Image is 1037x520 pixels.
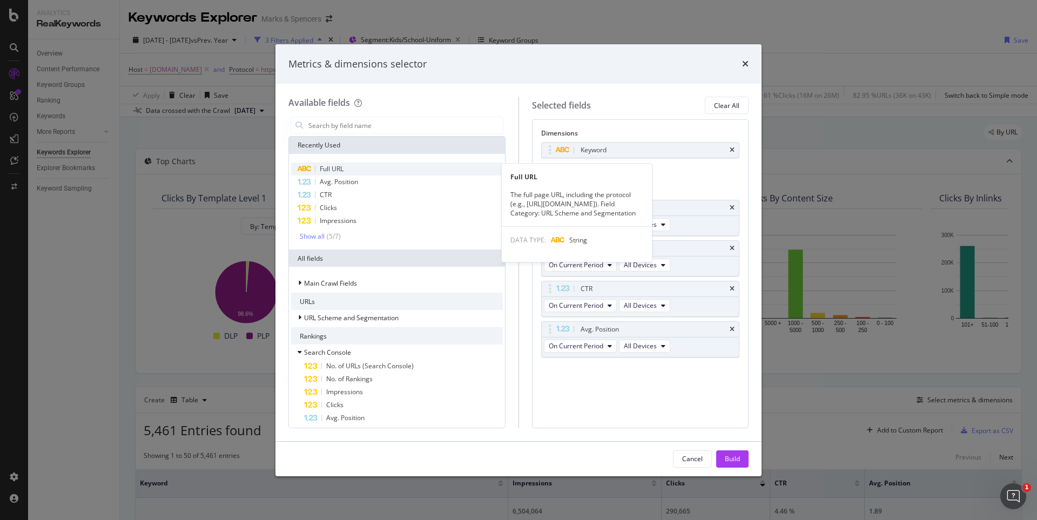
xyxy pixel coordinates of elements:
span: Impressions [320,216,356,225]
div: ( 5 / 7 ) [325,232,341,241]
button: On Current Period [544,340,617,353]
button: All Devices [619,299,670,312]
div: Clear All [714,101,739,110]
span: 1 [1022,483,1031,492]
button: On Current Period [544,259,617,272]
iframe: Intercom live chat [1000,483,1026,509]
div: Show all [300,233,325,240]
div: URLs [291,293,503,310]
div: Avg. Position [581,324,619,335]
span: Impressions [326,387,363,396]
span: All Devices [624,260,657,269]
div: Cancel [682,454,703,463]
div: times [730,326,735,333]
div: Metrics & dimensions selector [288,57,427,71]
button: Build [716,450,749,468]
div: times [730,205,735,211]
span: String [569,235,587,245]
div: Full URL [502,172,652,181]
span: CTR [320,190,332,199]
button: Cancel [673,450,712,468]
button: Clear All [705,97,749,114]
span: On Current Period [549,341,603,350]
div: Keywordtimes [541,142,740,158]
div: times [742,57,749,71]
div: Dimensions [541,129,740,142]
span: No. of Rankings [326,374,373,383]
div: Keyword [581,145,607,156]
span: On Current Period [549,301,603,310]
span: Full URL [320,164,344,173]
button: All Devices [619,340,670,353]
div: Selected fields [532,99,591,112]
button: On Current Period [544,299,617,312]
div: modal [275,44,762,476]
div: Avg. PositiontimesOn Current PeriodAll Devices [541,321,740,357]
div: CTRtimesOn Current PeriodAll Devices [541,281,740,317]
div: The full page URL, including the protocol (e.g., [URL][DOMAIN_NAME]). Field Category: URL Scheme ... [502,190,652,218]
div: times [730,286,735,292]
div: Build [725,454,740,463]
span: Main Crawl Fields [304,279,357,288]
div: All fields [289,249,505,267]
div: times [730,147,735,153]
span: All Devices [624,341,657,350]
span: On Current Period [549,260,603,269]
span: No. of URLs (Search Console) [326,361,414,370]
span: DATA TYPE: [510,235,546,245]
button: All Devices [619,259,670,272]
span: URL Scheme and Segmentation [304,313,399,322]
span: All Devices [624,301,657,310]
span: Clicks [320,203,337,212]
input: Search by field name [307,117,503,133]
div: CTR [581,283,592,294]
span: Search Console [304,348,351,357]
span: Avg. Position [326,413,365,422]
div: Recently Used [289,137,505,154]
span: Avg. Position [320,177,358,186]
span: Clicks [326,400,344,409]
div: Available fields [288,97,350,109]
div: times [730,245,735,252]
div: Rankings [291,327,503,345]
